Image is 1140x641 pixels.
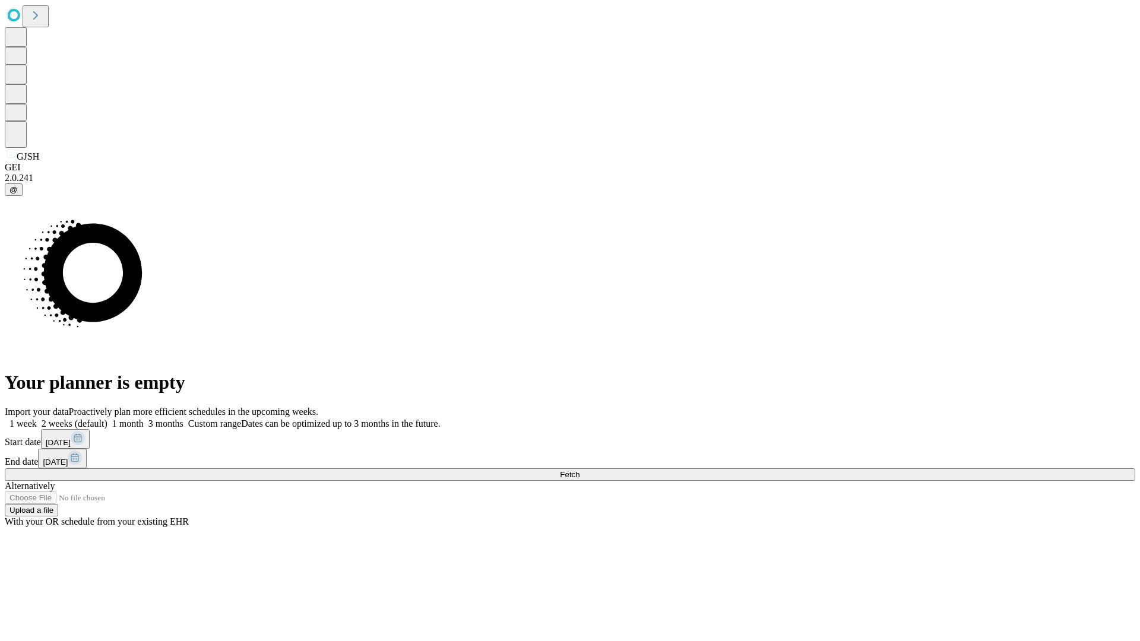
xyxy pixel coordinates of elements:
button: Fetch [5,468,1135,481]
span: @ [9,185,18,194]
div: 2.0.241 [5,173,1135,183]
span: [DATE] [43,458,68,467]
span: 3 months [148,418,183,429]
span: With your OR schedule from your existing EHR [5,516,189,526]
span: [DATE] [46,438,71,447]
span: Custom range [188,418,241,429]
span: Import your data [5,407,69,417]
span: 2 weeks (default) [42,418,107,429]
button: [DATE] [41,429,90,449]
div: End date [5,449,1135,468]
h1: Your planner is empty [5,372,1135,394]
span: 1 month [112,418,144,429]
button: Upload a file [5,504,58,516]
span: Fetch [560,470,579,479]
span: Dates can be optimized up to 3 months in the future. [241,418,440,429]
span: 1 week [9,418,37,429]
button: @ [5,183,23,196]
span: Alternatively [5,481,55,491]
div: Start date [5,429,1135,449]
span: Proactively plan more efficient schedules in the upcoming weeks. [69,407,318,417]
div: GEI [5,162,1135,173]
span: GJSH [17,151,39,161]
button: [DATE] [38,449,87,468]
